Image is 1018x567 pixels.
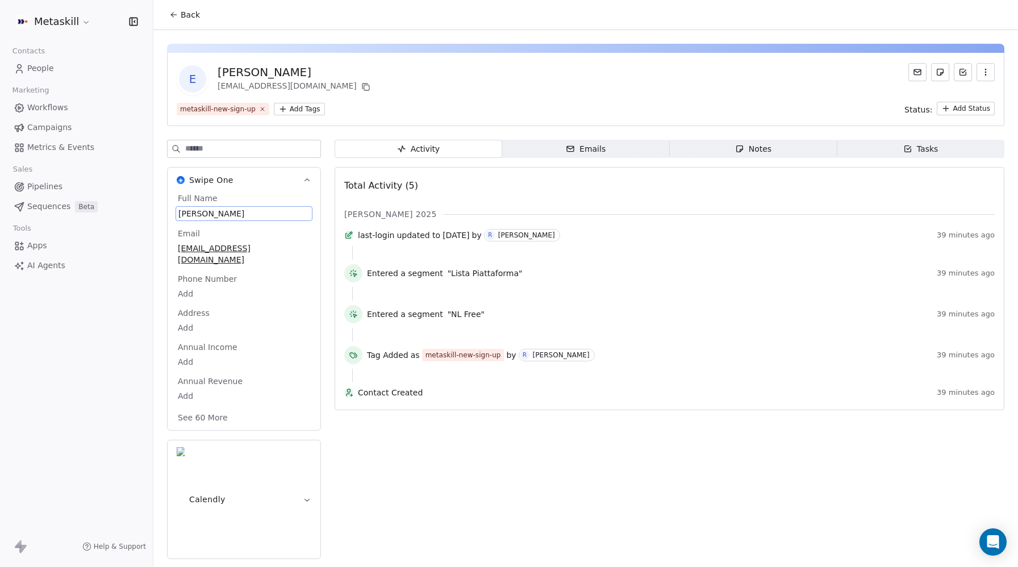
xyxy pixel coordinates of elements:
[181,9,200,20] span: Back
[448,268,523,279] span: "Lista Piattaforma"
[27,201,70,212] span: Sequences
[523,351,527,360] div: R
[344,209,437,220] span: [PERSON_NAME] 2025
[488,231,492,240] div: R
[367,308,443,320] span: Entered a segment
[179,65,206,93] span: e
[176,307,212,319] span: Address
[397,230,440,241] span: updated to
[903,143,938,155] div: Tasks
[937,351,995,360] span: 39 minutes ago
[176,376,245,387] span: Annual Revenue
[178,243,310,265] span: [EMAIL_ADDRESS][DOMAIN_NAME]
[176,341,240,353] span: Annual Income
[506,349,516,361] span: by
[178,288,310,299] span: Add
[178,356,310,368] span: Add
[937,102,995,115] button: Add Status
[27,240,47,252] span: Apps
[75,201,98,212] span: Beta
[162,5,207,25] button: Back
[27,62,54,74] span: People
[9,236,144,255] a: Apps
[498,231,555,239] div: [PERSON_NAME]
[9,197,144,216] a: SequencesBeta
[180,104,256,114] div: metaskill-new-sign-up
[9,118,144,137] a: Campaigns
[34,14,79,29] span: Metaskill
[904,104,932,115] span: Status:
[168,193,320,430] div: Swipe OneSwipe One
[367,349,408,361] span: Tag Added
[27,181,62,193] span: Pipelines
[735,143,771,155] div: Notes
[14,12,93,31] button: Metaskill
[9,256,144,275] a: AI Agents
[178,208,310,219] span: [PERSON_NAME]
[979,528,1007,556] div: Open Intercom Messenger
[358,387,932,398] span: Contact Created
[472,230,482,241] span: by
[937,231,995,240] span: 39 minutes ago
[171,407,235,428] button: See 60 More
[443,230,469,241] span: [DATE]
[177,447,185,552] img: Calendly
[367,268,443,279] span: Entered a segment
[189,494,226,505] span: Calendly
[448,308,485,320] span: "NL Free"
[176,193,220,204] span: Full Name
[9,59,144,78] a: People
[533,351,590,359] div: [PERSON_NAME]
[27,260,65,272] span: AI Agents
[176,228,202,239] span: Email
[937,310,995,319] span: 39 minutes ago
[27,102,68,114] span: Workflows
[27,141,94,153] span: Metrics & Events
[168,440,320,558] button: CalendlyCalendly
[566,143,606,155] div: Emails
[9,98,144,117] a: Workflows
[274,103,325,115] button: Add Tags
[176,273,239,285] span: Phone Number
[937,388,995,397] span: 39 minutes ago
[358,230,394,241] span: last-login
[411,349,420,361] span: as
[178,390,310,402] span: Add
[189,174,233,186] span: Swipe One
[82,542,146,551] a: Help & Support
[8,220,36,237] span: Tools
[425,350,501,360] div: metaskill-new-sign-up
[218,80,373,94] div: [EMAIL_ADDRESS][DOMAIN_NAME]
[937,269,995,278] span: 39 minutes ago
[8,161,37,178] span: Sales
[177,176,185,184] img: Swipe One
[7,82,54,99] span: Marketing
[16,15,30,28] img: AVATAR%20METASKILL%20-%20Colori%20Positivo.png
[27,122,72,134] span: Campaigns
[9,138,144,157] a: Metrics & Events
[178,322,310,333] span: Add
[168,168,320,193] button: Swipe OneSwipe One
[94,542,146,551] span: Help & Support
[218,64,373,80] div: [PERSON_NAME]
[7,43,50,60] span: Contacts
[344,180,418,191] span: Total Activity (5)
[9,177,144,196] a: Pipelines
